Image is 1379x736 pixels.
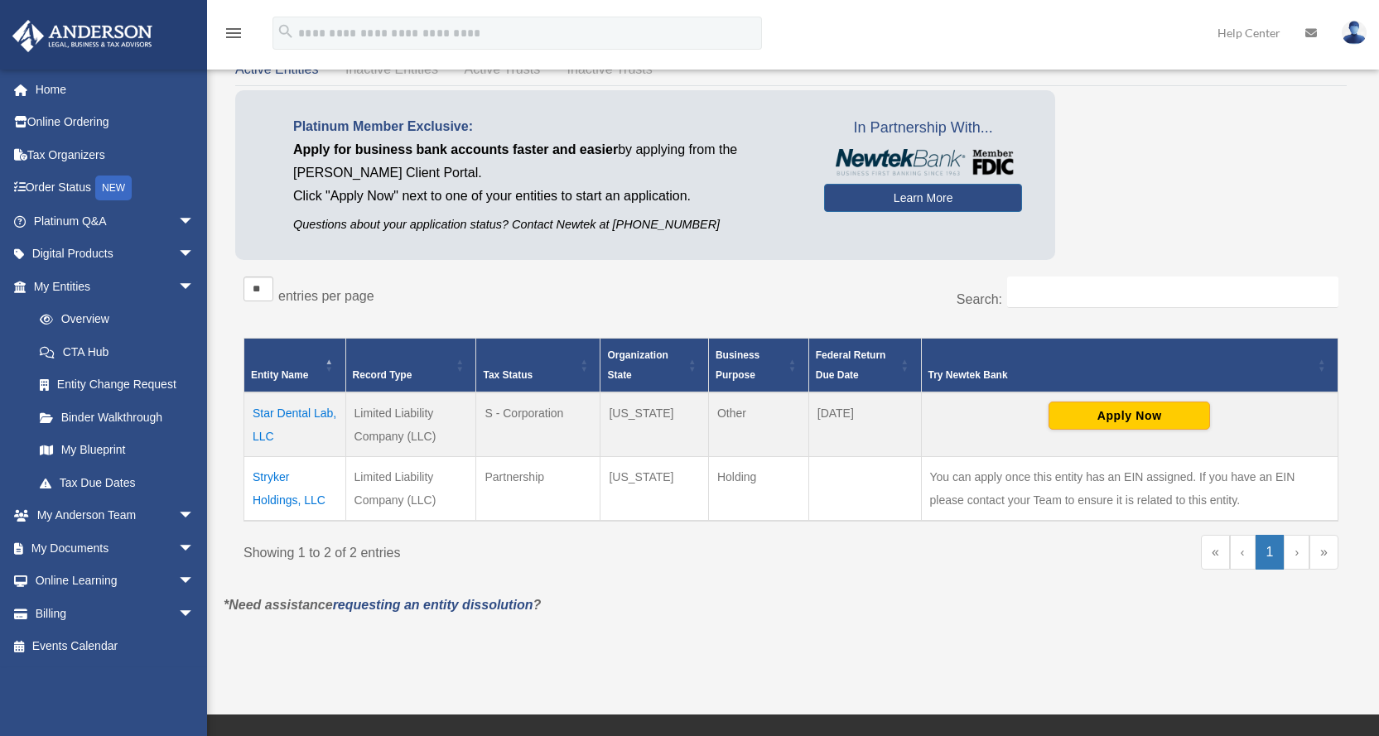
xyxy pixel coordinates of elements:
td: Star Dental Lab, LLC [244,392,346,457]
a: My Entitiesarrow_drop_down [12,270,211,303]
th: Federal Return Due Date: Activate to sort [808,338,921,392]
span: Tax Status [483,369,533,381]
a: Online Ordering [12,106,219,139]
span: Apply for business bank accounts faster and easier [293,142,618,156]
th: Try Newtek Bank : Activate to sort [921,338,1338,392]
i: search [277,22,295,41]
a: Digital Productsarrow_drop_down [12,238,219,271]
td: Other [708,392,808,457]
td: You can apply once this entity has an EIN assigned. If you have an EIN please contact your Team t... [921,456,1338,521]
span: arrow_drop_down [178,499,211,533]
div: Try Newtek Bank [928,365,1313,385]
td: Stryker Holdings, LLC [244,456,346,521]
a: requesting an entity dissolution [333,598,533,612]
button: Apply Now [1049,402,1210,430]
a: Overview [23,303,203,336]
a: Platinum Q&Aarrow_drop_down [12,204,219,238]
a: Events Calendar [12,630,219,663]
span: arrow_drop_down [178,565,211,599]
span: arrow_drop_down [178,532,211,565]
a: My Documentsarrow_drop_down [12,532,219,565]
a: Order StatusNEW [12,171,219,205]
th: Business Purpose: Activate to sort [708,338,808,392]
td: Partnership [476,456,600,521]
div: Showing 1 to 2 of 2 entries [243,535,779,565]
a: Binder Walkthrough [23,401,211,434]
td: [US_STATE] [600,456,708,521]
span: arrow_drop_down [178,238,211,272]
a: Tax Organizers [12,138,219,171]
td: Limited Liability Company (LLC) [345,456,476,521]
span: arrow_drop_down [178,597,211,631]
img: Anderson Advisors Platinum Portal [7,20,157,52]
p: Click "Apply Now" next to one of your entities to start an application. [293,185,799,208]
label: entries per page [278,289,374,303]
a: Online Learningarrow_drop_down [12,565,219,598]
label: Search: [957,292,1002,306]
span: arrow_drop_down [178,270,211,304]
span: Inactive Trusts [567,62,653,76]
a: First [1201,535,1230,570]
p: Platinum Member Exclusive: [293,115,799,138]
a: My Anderson Teamarrow_drop_down [12,499,219,532]
span: Inactive Entities [345,62,438,76]
span: Entity Name [251,369,308,381]
p: by applying from the [PERSON_NAME] Client Portal. [293,138,799,185]
a: CTA Hub [23,335,211,368]
a: Learn More [824,184,1022,212]
a: Last [1309,535,1338,570]
a: Billingarrow_drop_down [12,597,219,630]
span: Record Type [353,369,412,381]
td: [US_STATE] [600,392,708,457]
p: Questions about your application status? Contact Newtek at [PHONE_NUMBER] [293,214,799,235]
div: NEW [95,176,132,200]
img: NewtekBankLogoSM.png [832,149,1014,176]
td: Holding [708,456,808,521]
a: 1 [1256,535,1285,570]
a: menu [224,29,243,43]
span: Business Purpose [716,349,759,381]
td: Limited Liability Company (LLC) [345,392,476,457]
a: Home [12,73,219,106]
th: Organization State: Activate to sort [600,338,708,392]
td: S - Corporation [476,392,600,457]
span: Federal Return Due Date [816,349,886,381]
td: [DATE] [808,392,921,457]
a: Entity Change Request [23,368,211,402]
a: Tax Due Dates [23,466,211,499]
span: Active Trusts [465,62,541,76]
span: arrow_drop_down [178,204,211,238]
a: Previous [1230,535,1256,570]
a: Next [1284,535,1309,570]
em: *Need assistance ? [224,598,541,612]
span: Active Entities [235,62,318,76]
th: Entity Name: Activate to invert sorting [244,338,346,392]
a: My Blueprint [23,434,211,467]
img: User Pic [1342,21,1367,45]
i: menu [224,23,243,43]
span: In Partnership With... [824,115,1022,142]
span: Organization State [607,349,668,381]
th: Record Type: Activate to sort [345,338,476,392]
th: Tax Status: Activate to sort [476,338,600,392]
